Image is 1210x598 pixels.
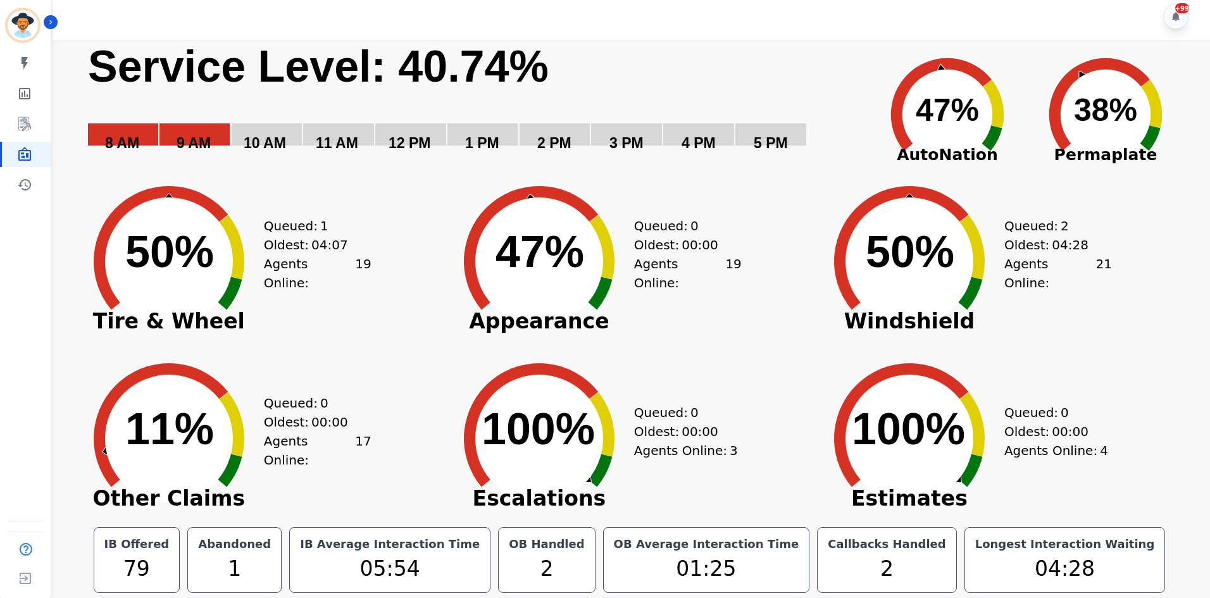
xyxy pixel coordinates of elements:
[444,315,634,328] span: Appearance
[1004,235,1099,254] div: Oldest:
[682,135,716,151] text: 4 PM
[634,235,729,254] div: Oldest:
[102,535,172,553] div: IB Offered
[125,404,214,454] text: 11%
[634,254,742,292] div: Agents Online:
[102,553,172,585] div: 79
[196,535,273,553] div: Abandoned
[8,10,38,40] img: Bordered avatar
[264,235,359,254] div: Oldest:
[1004,216,1099,235] div: Queued:
[355,254,371,292] span: 19
[105,135,139,151] text: 8 AM
[264,413,359,432] div: Oldest:
[264,394,359,413] div: Queued:
[690,403,699,422] span: 0
[1100,441,1108,460] span: 4
[125,227,214,277] text: 50%
[264,432,371,470] div: Agents Online:
[482,404,595,454] text: 100%
[506,553,587,585] div: 2
[1004,441,1112,460] div: Agents Online:
[1004,403,1099,422] div: Queued:
[825,553,949,585] div: 2
[311,235,348,254] span: 04:07
[355,432,371,470] span: 17
[754,135,788,151] text: 5 PM
[1074,92,1137,128] text: 38%
[634,422,729,441] div: Oldest:
[609,135,644,151] text: 3 PM
[1061,216,1069,235] span: 2
[1004,422,1099,441] div: Oldest:
[389,135,430,151] text: 12 PM
[916,92,979,128] text: 47%
[88,42,549,91] text: Service Level: 40.74%
[634,216,729,235] div: Queued:
[682,235,718,254] span: 00:00
[320,216,328,235] span: 1
[634,441,742,460] div: Agents Online:
[868,143,1026,167] span: AutoNation
[177,135,211,151] text: 9 AM
[1175,3,1189,13] div: +99
[852,404,965,454] text: 100%
[1095,254,1111,292] span: 21
[320,394,328,413] span: 0
[537,135,571,151] text: 2 PM
[1052,235,1088,254] span: 04:28
[465,135,499,151] text: 1 PM
[264,254,371,292] div: Agents Online:
[690,216,699,235] span: 0
[74,492,264,505] span: Other Claims
[814,492,1004,505] span: Estimates
[244,135,286,151] text: 10 AM
[264,216,359,235] div: Queued:
[311,413,348,432] span: 00:00
[506,535,587,553] div: OB Handled
[74,315,264,328] span: Tire & Wheel
[1026,143,1185,167] span: Permaplate
[297,535,482,553] div: IB Average Interaction Time
[196,553,273,585] div: 1
[611,553,802,585] div: 01:25
[973,553,1157,585] div: 04:28
[1052,422,1088,441] span: 00:00
[297,553,482,585] div: 05:54
[973,535,1157,553] div: Longest Interaction Waiting
[814,315,1004,328] span: Windshield
[316,135,358,151] text: 11 AM
[496,227,584,277] text: 47%
[730,441,738,460] span: 3
[1061,403,1069,422] span: 0
[87,40,866,170] svg: Service Level: 0%
[866,227,954,277] text: 50%
[634,403,729,422] div: Queued:
[444,492,634,505] span: Escalations
[725,254,741,292] span: 19
[825,535,949,553] div: Callbacks Handled
[1004,254,1112,292] div: Agents Online:
[682,422,718,441] span: 00:00
[611,535,802,553] div: OB Average Interaction Time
